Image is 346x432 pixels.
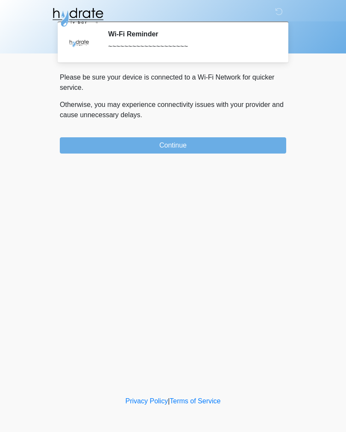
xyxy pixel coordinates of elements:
[170,397,220,405] a: Terms of Service
[60,100,286,120] p: Otherwise, you may experience connectivity issues with your provider and cause unnecessary delays
[60,72,286,93] p: Please be sure your device is connected to a Wi-Fi Network for quicker service.
[126,397,168,405] a: Privacy Policy
[141,111,142,118] span: .
[168,397,170,405] a: |
[51,6,104,28] img: Hydrate IV Bar - Fort Collins Logo
[60,137,286,154] button: Continue
[108,41,273,52] div: ~~~~~~~~~~~~~~~~~~~~
[66,30,92,56] img: Agent Avatar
